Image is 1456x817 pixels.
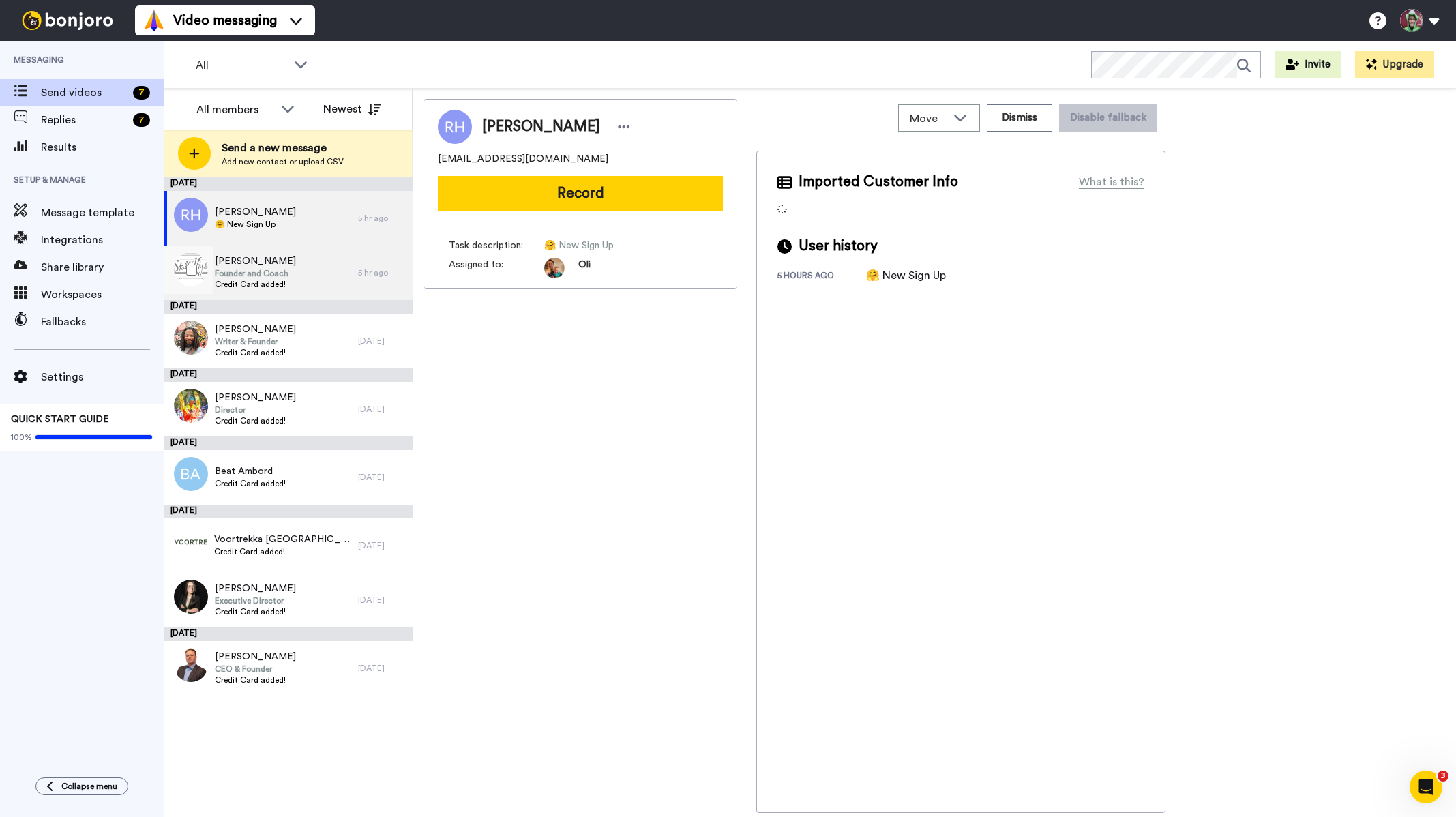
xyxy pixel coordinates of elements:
span: [PERSON_NAME] [215,205,296,219]
img: 60e1253f-69d7-4830-b173-74420cd7c38d.jpg [174,580,208,614]
button: Disable fallback [1059,104,1157,132]
button: Collapse menu [35,777,128,795]
img: Image of Robert Hale [438,110,472,144]
span: Replies [41,112,128,128]
span: Share library [41,259,164,276]
img: vm-color.svg [143,10,165,31]
iframe: Intercom live chat [1410,771,1442,803]
div: 5 hours ago [777,270,866,284]
span: Credit Card added! [215,674,296,685]
button: Record [438,176,723,211]
span: Fallbacks [41,314,164,330]
span: Beat Ambord [215,464,286,478]
div: [DATE] [164,627,413,641]
img: ba.png [174,457,208,491]
span: Add new contact or upload CSV [222,156,344,167]
div: [DATE] [164,505,413,518]
span: Director [215,404,296,415]
img: 5087268b-a063-445d-b3f7-59d8cce3615b-1541509651.jpg [544,258,565,278]
img: b5fc34a2-4e68-44c3-91c9-b748731208ce.png [173,525,207,559]
img: bj-logo-header-white.svg [16,11,119,30]
img: b349178a-c9db-4b90-a8f7-512204f227f4.jpg [174,389,208,423]
div: All members [196,102,274,118]
button: Upgrade [1355,51,1434,78]
div: [DATE] [164,177,413,191]
span: Send videos [41,85,128,101]
span: [PERSON_NAME] [215,391,296,404]
button: Newest [313,95,391,123]
div: What is this? [1079,174,1144,190]
span: Settings [41,369,164,385]
span: Credit Card added! [215,279,296,290]
span: Collapse menu [61,781,117,792]
span: Assigned to: [449,258,544,278]
button: Dismiss [987,104,1052,132]
div: [DATE] [164,300,413,314]
div: 7 [133,113,150,127]
span: [PERSON_NAME] [215,582,296,595]
button: Invite [1275,51,1341,78]
span: Executive Director [215,595,296,606]
span: Credit Card added! [215,478,286,489]
span: Integrations [41,232,164,248]
span: All [196,57,287,74]
span: Results [41,139,164,155]
img: d3726ee5-7d4c-4ffa-a15e-b8acb469aeb3.jpg [174,648,208,682]
span: Workspaces [41,286,164,303]
div: 5 hr ago [358,213,406,224]
span: 🤗 New Sign Up [544,239,674,252]
div: 🤗 New Sign Up [866,267,946,284]
span: Task description : [449,239,544,252]
span: Founder and Coach [215,268,296,279]
span: CEO & Founder [215,664,296,674]
span: [PERSON_NAME] [215,323,296,336]
span: Message template [41,205,164,221]
span: Writer & Founder [215,336,296,347]
span: Video messaging [173,11,277,30]
div: [DATE] [358,595,406,606]
span: [PERSON_NAME] [215,254,296,268]
div: [DATE] [358,472,406,483]
img: b5ff1316-1835-4254-b4e9-c1ae48bf372f.jpg [174,321,208,355]
div: [DATE] [358,336,406,346]
div: [DATE] [358,404,406,415]
div: [DATE] [358,540,406,551]
span: Credit Card added! [215,415,296,426]
span: [PERSON_NAME] [215,650,296,664]
span: User history [799,236,878,256]
span: 3 [1438,771,1448,782]
div: [DATE] [164,436,413,450]
span: Voortrekka [GEOGRAPHIC_DATA] [214,533,351,546]
span: Credit Card added! [214,546,351,557]
span: QUICK START GUIDE [11,415,109,424]
span: Imported Customer Info [799,172,958,192]
span: [EMAIL_ADDRESS][DOMAIN_NAME] [438,152,608,166]
span: Credit Card added! [215,347,296,358]
div: [DATE] [164,368,413,382]
span: Move [910,110,947,127]
span: Credit Card added! [215,606,296,617]
span: Send a new message [222,140,344,156]
span: 100% [11,432,32,443]
span: Oli [578,258,591,278]
span: 🤗 New Sign Up [215,219,296,230]
div: [DATE] [358,663,406,674]
div: 5 hr ago [358,267,406,278]
div: 7 [133,86,150,100]
span: [PERSON_NAME] [482,117,600,137]
img: rh.png [174,198,208,232]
